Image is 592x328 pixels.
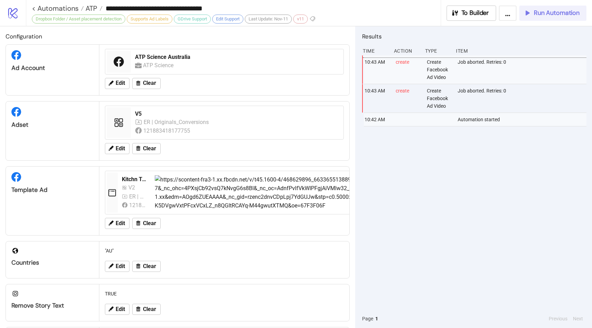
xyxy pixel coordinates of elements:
[143,220,156,227] span: Clear
[116,306,125,312] span: Edit
[455,44,586,57] div: Item
[571,315,585,322] button: Next
[212,15,243,24] div: Edit Support
[457,84,588,113] div: Job aborted. Retries: 0
[362,315,373,322] span: Page
[122,176,149,183] div: Kitchn Template
[84,4,97,13] span: ATP
[143,263,156,269] span: Clear
[11,186,93,194] div: Template Ad
[143,80,156,86] span: Clear
[143,61,175,70] div: ATP Science
[547,315,569,322] button: Previous
[426,84,452,113] div: Create Facebook Ad Video
[116,220,125,227] span: Edit
[362,32,586,41] h2: Results
[132,143,161,154] button: Clear
[424,44,451,57] div: Type
[461,9,489,17] span: To Builder
[457,113,588,126] div: Automation started
[127,15,172,24] div: Supports Ad Labels
[132,261,161,272] button: Clear
[447,6,496,21] button: To Builder
[373,315,380,322] button: 1
[6,32,350,41] h2: Configuration
[144,118,210,126] div: ER | Originals_Conversions
[11,302,93,310] div: Remove Story Text
[426,55,452,84] div: Create Facebook Ad Video
[135,53,339,61] div: ATP Science Australia
[129,201,146,210] div: 121883418177755
[105,261,129,272] button: Edit
[11,259,93,267] div: Countries
[32,15,125,24] div: Dropbox Folder / Asset placement detection
[105,304,129,315] button: Edit
[132,304,161,315] button: Clear
[132,78,161,89] button: Clear
[245,15,292,24] div: Last Update: Nov-11
[393,44,420,57] div: Action
[102,287,347,300] div: TRUE
[143,145,156,152] span: Clear
[11,64,93,72] div: Ad Account
[395,84,421,113] div: create
[534,9,580,17] span: Run Automation
[116,80,125,86] span: Edit
[364,113,390,126] div: 10:42 AM
[362,44,388,57] div: Time
[174,15,211,24] div: GDrive Support
[128,183,138,192] div: V2
[32,5,84,12] a: < Automations
[129,192,146,201] div: ER | Originals_Conversions
[293,15,308,24] div: v11
[105,78,129,89] button: Edit
[132,218,161,229] button: Clear
[84,5,102,12] a: ATP
[143,126,191,135] div: 121883418177755
[102,244,347,257] div: "AU"
[364,84,390,113] div: 10:43 AM
[364,55,390,84] div: 10:43 AM
[395,55,421,84] div: create
[105,143,129,154] button: Edit
[116,263,125,269] span: Edit
[143,306,156,312] span: Clear
[135,110,339,118] div: V5
[457,55,588,84] div: Job aborted. Retries: 0
[105,218,129,229] button: Edit
[116,145,125,152] span: Edit
[519,6,586,21] button: Run Automation
[11,121,93,129] div: Adset
[499,6,517,21] button: ...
